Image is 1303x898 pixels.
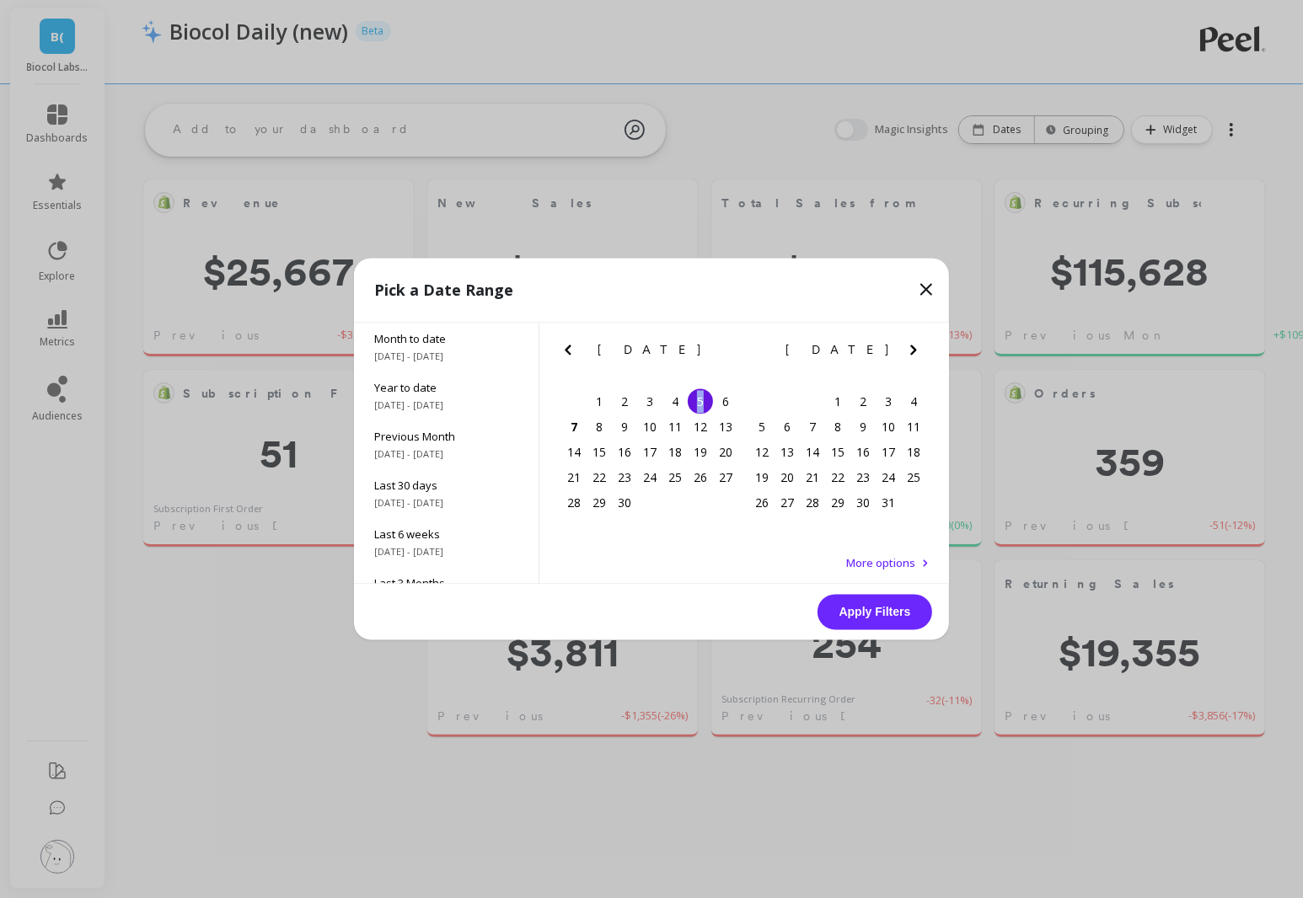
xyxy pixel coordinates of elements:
div: Choose Friday, October 24th, 2025 [876,465,901,490]
span: Year to date [374,381,518,396]
div: Choose Monday, October 27th, 2025 [775,490,800,516]
div: Choose Saturday, October 25th, 2025 [901,465,926,490]
div: Choose Tuesday, September 2nd, 2025 [612,389,637,414]
div: Choose Monday, October 6th, 2025 [775,414,800,440]
div: Choose Thursday, September 18th, 2025 [662,440,688,465]
div: Choose Wednesday, September 17th, 2025 [637,440,662,465]
span: [DATE] - [DATE] [374,350,518,364]
div: Choose Tuesday, September 16th, 2025 [612,440,637,465]
button: Previous Month [558,340,585,367]
div: Choose Wednesday, October 22nd, 2025 [825,465,850,490]
div: Choose Sunday, September 28th, 2025 [561,490,587,516]
div: Choose Saturday, September 13th, 2025 [713,414,738,440]
span: Month to date [374,332,518,347]
div: Choose Sunday, October 5th, 2025 [749,414,775,440]
div: Choose Wednesday, September 24th, 2025 [637,465,662,490]
div: Choose Monday, October 20th, 2025 [775,465,800,490]
div: Choose Thursday, October 2nd, 2025 [850,389,876,414]
button: Apply Filters [818,595,932,630]
div: Choose Sunday, October 26th, 2025 [749,490,775,516]
div: Choose Wednesday, October 29th, 2025 [825,490,850,516]
div: Choose Sunday, October 19th, 2025 [749,465,775,490]
div: Choose Friday, September 26th, 2025 [688,465,713,490]
div: Choose Wednesday, October 8th, 2025 [825,414,850,440]
button: Next Month [716,340,743,367]
div: Choose Thursday, September 11th, 2025 [662,414,688,440]
div: Choose Friday, October 3rd, 2025 [876,389,901,414]
div: Choose Monday, September 22nd, 2025 [587,465,612,490]
span: Previous Month [374,430,518,445]
div: Choose Tuesday, October 28th, 2025 [800,490,825,516]
div: Choose Tuesday, September 9th, 2025 [612,414,637,440]
span: [DATE] - [DATE] [374,546,518,559]
div: Choose Saturday, October 18th, 2025 [901,440,926,465]
div: Choose Thursday, September 25th, 2025 [662,465,688,490]
div: Choose Sunday, September 21st, 2025 [561,465,587,490]
button: Previous Month [746,340,773,367]
div: Choose Tuesday, September 23rd, 2025 [612,465,637,490]
div: Choose Thursday, October 16th, 2025 [850,440,876,465]
span: [DATE] [786,344,891,357]
div: Choose Saturday, September 27th, 2025 [713,465,738,490]
div: Choose Wednesday, September 3rd, 2025 [637,389,662,414]
div: Choose Friday, October 17th, 2025 [876,440,901,465]
div: Choose Monday, September 15th, 2025 [587,440,612,465]
div: Choose Sunday, September 14th, 2025 [561,440,587,465]
span: [DATE] [598,344,703,357]
div: Choose Friday, September 19th, 2025 [688,440,713,465]
span: Last 6 weeks [374,527,518,543]
div: Choose Saturday, October 4th, 2025 [901,389,926,414]
p: Pick a Date Range [374,279,513,302]
div: Choose Monday, September 29th, 2025 [587,490,612,516]
div: Choose Thursday, October 30th, 2025 [850,490,876,516]
div: Choose Friday, September 12th, 2025 [688,414,713,440]
span: Last 3 Months [374,576,518,591]
div: month 2025-10 [749,389,926,516]
span: Last 30 days [374,478,518,494]
div: Choose Wednesday, October 15th, 2025 [825,440,850,465]
div: Choose Monday, September 1st, 2025 [587,389,612,414]
div: Choose Monday, September 8th, 2025 [587,414,612,440]
div: Choose Thursday, October 9th, 2025 [850,414,876,440]
div: Choose Tuesday, October 7th, 2025 [800,414,825,440]
div: Choose Sunday, September 7th, 2025 [561,414,587,440]
div: Choose Friday, September 5th, 2025 [688,389,713,414]
span: [DATE] - [DATE] [374,399,518,413]
span: More options [846,556,915,571]
div: Choose Wednesday, September 10th, 2025 [637,414,662,440]
div: Choose Wednesday, October 1st, 2025 [825,389,850,414]
div: Choose Saturday, October 11th, 2025 [901,414,926,440]
div: Choose Thursday, September 4th, 2025 [662,389,688,414]
div: Choose Friday, October 31st, 2025 [876,490,901,516]
div: Choose Monday, October 13th, 2025 [775,440,800,465]
div: Choose Saturday, September 6th, 2025 [713,389,738,414]
span: [DATE] - [DATE] [374,448,518,462]
div: Choose Tuesday, October 21st, 2025 [800,465,825,490]
div: Choose Saturday, September 20th, 2025 [713,440,738,465]
div: month 2025-09 [561,389,738,516]
div: Choose Tuesday, September 30th, 2025 [612,490,637,516]
button: Next Month [904,340,930,367]
div: Choose Sunday, October 12th, 2025 [749,440,775,465]
div: Choose Thursday, October 23rd, 2025 [850,465,876,490]
span: [DATE] - [DATE] [374,497,518,510]
div: Choose Tuesday, October 14th, 2025 [800,440,825,465]
div: Choose Friday, October 10th, 2025 [876,414,901,440]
